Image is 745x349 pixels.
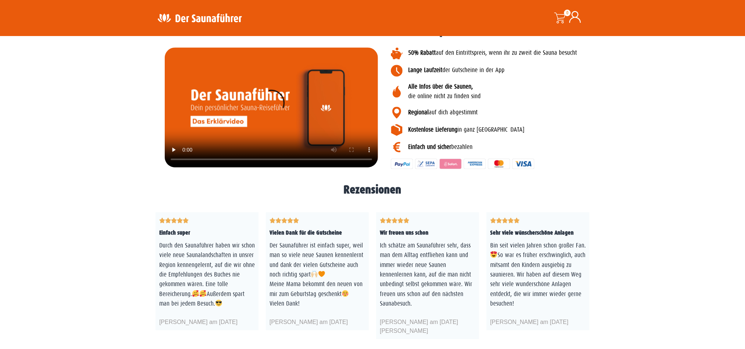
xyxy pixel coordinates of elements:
[380,216,409,225] div: 5/5
[270,241,365,309] p: Der Saunaführer ist einfach super, weil man so viele neue Saunen kennenlernt und dank der vielen ...
[165,216,171,225] i: 
[380,319,458,334] span: [PERSON_NAME] am [DATE][PERSON_NAME]
[275,216,281,225] i: 
[342,290,349,297] img: ☺️
[392,216,398,225] i: 
[159,319,238,325] span: [PERSON_NAME] am [DATE]
[408,143,451,150] b: Einfach und sicher
[514,216,520,225] i: 
[408,125,602,135] p: in ganz [GEOGRAPHIC_DATA]
[490,241,586,309] p: Bin seit vielen Jahren schon großer Fan. So war es früher erschwinglich, auch mitsamt den Kindern...
[270,216,275,225] i: 
[318,271,325,277] img: 🧡
[408,109,429,116] b: Regional
[270,229,342,236] span: Vielen Dank für die Gutscheine
[380,216,386,225] i: 
[398,216,403,225] i: 
[159,229,190,236] span: Einfach super
[490,216,496,225] i: 
[159,216,165,225] i: 
[270,319,348,325] span: [PERSON_NAME] am [DATE]
[408,108,602,117] p: auf dich abgestimmt
[496,216,502,225] i: 
[380,241,475,309] p: Ich schätze am Saunaführer sehr, dass man dem Alltag entfliehen kann und immer wieder neue Saunen...
[159,216,189,225] div: 5/5
[183,216,189,225] i: 
[177,216,183,225] i: 
[156,184,589,196] h1: Rezensionen
[200,290,206,297] img: 🥰
[9,25,736,36] h1: Was ist der Saunaführer überhaupt?
[508,216,514,225] i: 
[403,216,409,225] i: 
[380,229,428,236] span: Wir freuen uns schon
[564,10,571,16] span: 0
[311,271,318,277] img: 🙌🏼
[270,216,299,225] div: 5/5
[281,216,287,225] i: 
[159,241,255,309] p: Durch den Saunaführer haben wir schon viele neue Saunalandschaften in unsrer Region kennengelernt...
[490,216,520,225] div: 5/5
[215,300,222,306] img: 😎
[491,251,497,258] img: 😍
[408,126,457,133] b: Kostenlose Lieferung
[171,216,177,225] i: 
[408,82,602,102] p: die online nicht zu finden sind
[490,319,568,325] span: [PERSON_NAME] am [DATE]
[293,216,299,225] i: 
[408,67,442,74] b: Lange Laufzeit
[408,142,602,152] p: bezahlen
[192,290,199,297] img: 🥰
[408,49,436,56] b: 50% Rabatt
[408,48,602,58] p: auf den Eintrittspreis, wenn ihr zu zweit die Sauna besucht
[408,83,473,90] b: Alle Infos über die Saunen,
[490,229,574,236] span: Sehr viele wünscherschöne Anlagen
[386,216,392,225] i: 
[502,216,508,225] i: 
[287,216,293,225] i: 
[408,65,602,75] p: der Gutscheine in der App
